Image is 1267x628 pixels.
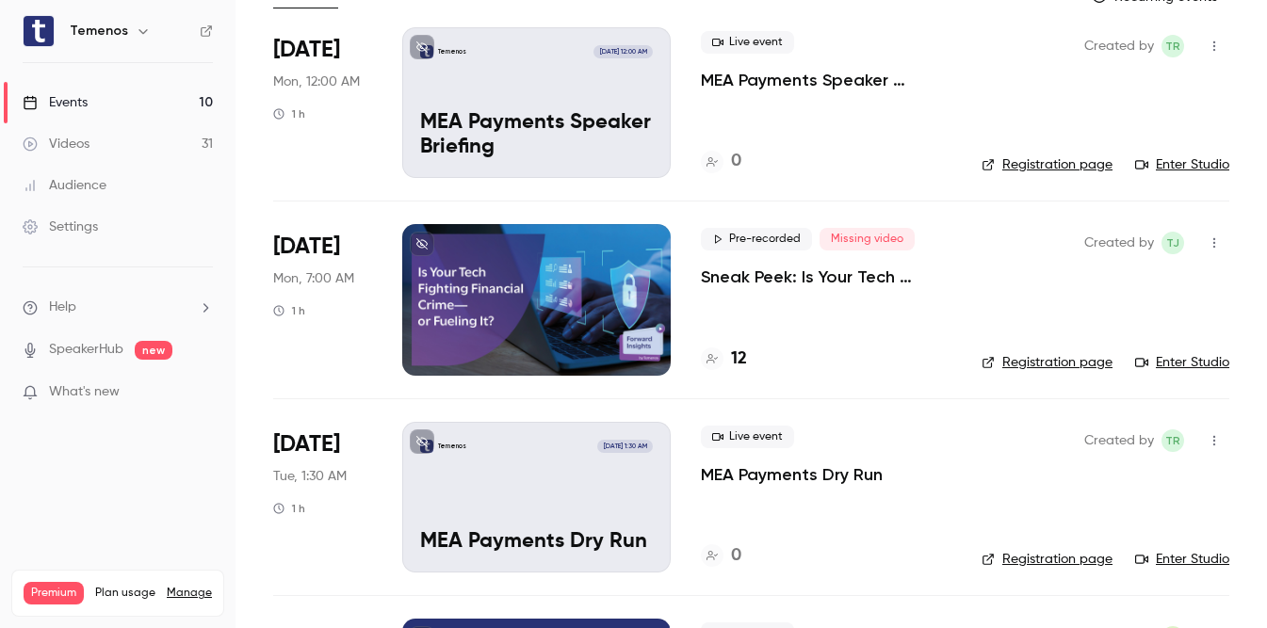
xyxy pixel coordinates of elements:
a: SpeakerHub [49,340,123,360]
span: Live event [701,426,794,448]
a: MEA Payments Dry Run [701,463,883,486]
a: Sneak Peek: Is Your Tech Fighting Financial Crime—or Fueling It? [701,266,951,288]
div: 1 h [273,501,305,516]
span: Terniell Ramlah [1161,429,1184,452]
span: [DATE] [273,35,340,65]
div: Sep 22 Mon, 8:00 AM (America/Denver) [273,224,372,375]
span: [DATE] [273,429,340,459]
span: new [135,341,172,360]
h4: 0 [731,543,741,569]
span: Mon, 12:00 AM [273,72,360,91]
span: TJ [1166,232,1179,254]
p: MEA Payments Speaker Briefing [420,111,653,160]
span: Plan usage [95,586,155,601]
div: Videos [23,135,89,153]
li: help-dropdown-opener [23,298,213,317]
p: MEA Payments Dry Run [420,530,653,555]
span: Tue, 1:30 AM [273,467,347,486]
span: [DATE] 12:00 AM [593,45,652,58]
p: Temenos [438,47,466,56]
span: TR [1165,429,1180,452]
a: Enter Studio [1135,155,1229,174]
a: Enter Studio [1135,550,1229,569]
span: Created by [1084,232,1154,254]
span: [DATE] [273,232,340,262]
span: TR [1165,35,1180,57]
iframe: Noticeable Trigger [190,384,213,401]
span: What's new [49,382,120,402]
a: 12 [701,346,747,372]
span: Pre-recorded [701,228,812,250]
h4: 0 [731,149,741,174]
a: 0 [701,149,741,174]
div: 1 h [273,106,305,121]
a: Enter Studio [1135,353,1229,372]
span: Created by [1084,429,1154,452]
span: Missing video [820,228,915,250]
a: 0 [701,543,741,569]
a: Registration page [982,353,1113,372]
div: Sep 22 Mon, 9:00 AM (Africa/Johannesburg) [273,27,372,178]
div: Events [23,93,88,112]
a: MEA Payments Speaker Briefing [701,69,951,91]
div: Sep 23 Tue, 10:30 AM (Africa/Johannesburg) [273,422,372,572]
span: [DATE] 1:30 AM [597,440,652,453]
a: MEA Payments Speaker Briefing Temenos[DATE] 12:00 AMMEA Payments Speaker Briefing [402,27,671,178]
p: Temenos [438,442,466,451]
span: Tim Johnsons [1161,232,1184,254]
div: 1 h [273,303,305,318]
span: Mon, 7:00 AM [273,269,354,288]
h6: Temenos [70,22,128,40]
span: Terniell Ramlah [1161,35,1184,57]
span: Help [49,298,76,317]
a: Manage [167,586,212,601]
a: Registration page [982,155,1113,174]
span: Premium [24,582,84,604]
a: Registration page [982,550,1113,569]
div: Audience [23,176,106,195]
div: Settings [23,217,98,236]
h4: 12 [731,346,747,372]
img: Temenos [24,16,54,46]
span: Live event [701,31,794,54]
a: MEA Payments Dry RunTemenos[DATE] 1:30 AMMEA Payments Dry Run [402,422,671,572]
span: Created by [1084,35,1154,57]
